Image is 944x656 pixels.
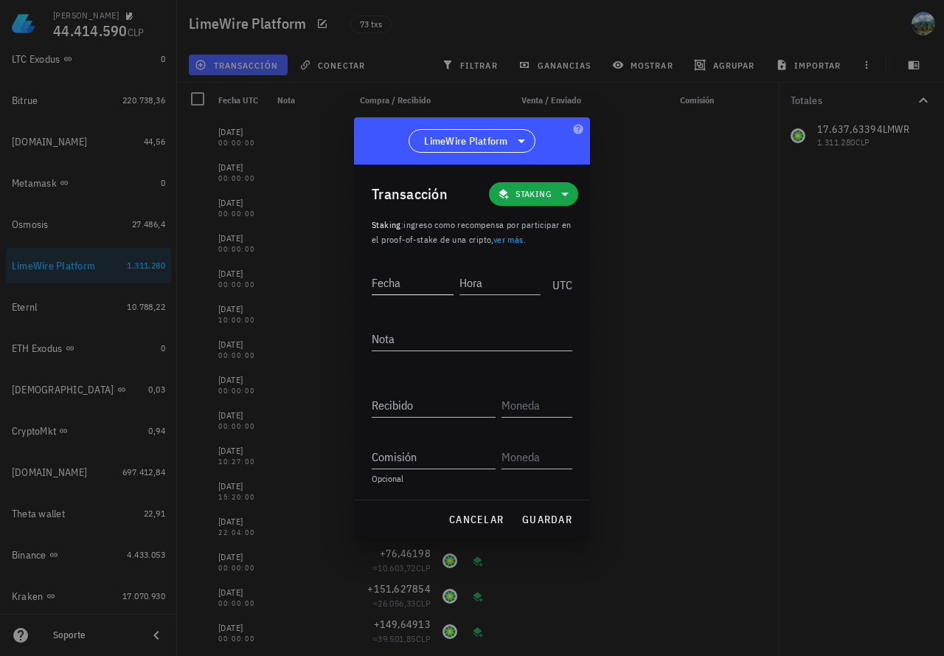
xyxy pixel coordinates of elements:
input: Moneda [502,393,569,417]
span: LimeWire Platform [424,134,507,148]
button: guardar [516,506,578,533]
span: cancelar [448,513,504,526]
div: UTC [546,262,572,299]
div: Opcional [372,474,572,483]
span: Staking [516,187,552,201]
span: Staking [372,219,401,230]
button: cancelar [442,506,510,533]
div: Transacción [372,182,448,206]
span: guardar [521,513,572,526]
span: ingreso como recompensa por participar en el proof-of-stake de una cripto, . [372,219,572,245]
input: Moneda [502,445,569,469]
a: ver más [493,234,524,245]
p: : [372,218,572,247]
